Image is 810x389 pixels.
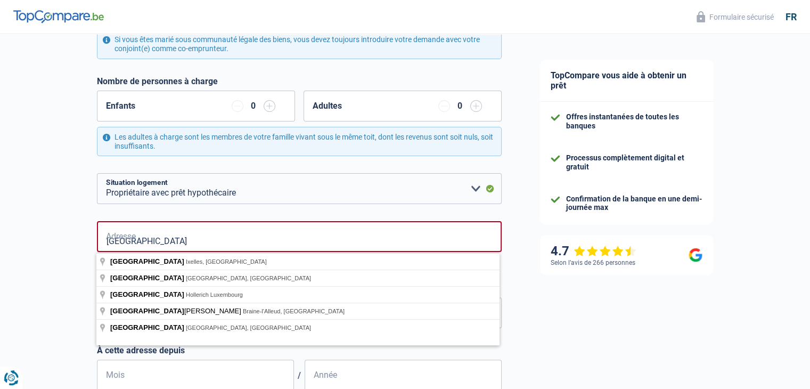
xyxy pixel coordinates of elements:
[110,257,184,265] span: [GEOGRAPHIC_DATA]
[186,275,311,281] span: [GEOGRAPHIC_DATA], [GEOGRAPHIC_DATA]
[97,127,502,157] div: Les adultes à charge sont les membres de votre famille vivant sous le même toit, dont les revenus...
[106,102,135,110] label: Enfants
[690,8,780,26] button: Formulaire sécurisé
[97,345,502,355] label: À cette adresse depuis
[186,325,311,331] span: [GEOGRAPHIC_DATA], [GEOGRAPHIC_DATA]
[186,258,267,265] span: Ixelles, [GEOGRAPHIC_DATA]
[97,76,218,86] label: Nombre de personnes à charge
[566,112,702,131] div: Offres instantanées de toutes les banques
[110,307,184,315] span: [GEOGRAPHIC_DATA]
[186,291,243,298] span: Hollerich Luxembourg
[243,308,345,314] span: Braine-l'Alleud, [GEOGRAPHIC_DATA]
[566,194,702,213] div: Confirmation de la banque en une demi-journée max
[110,274,184,282] span: [GEOGRAPHIC_DATA]
[540,60,713,102] div: TopCompare vous aide à obtenir un prêt
[551,259,635,266] div: Selon l’avis de 266 personnes
[110,307,243,315] span: [PERSON_NAME]
[313,102,342,110] label: Adultes
[97,29,502,59] div: Si vous êtes marié sous communauté légale des biens, vous devez toujours introduire votre demande...
[294,370,305,380] span: /
[249,102,258,110] div: 0
[13,10,104,23] img: TopCompare Logo
[110,290,184,298] span: [GEOGRAPHIC_DATA]
[97,221,502,252] input: Sélectionnez votre adresse dans la barre de recherche
[566,153,702,172] div: Processus complètement digital et gratuit
[786,11,797,23] div: fr
[551,244,636,259] div: 4.7
[110,323,184,331] span: [GEOGRAPHIC_DATA]
[455,102,465,110] div: 0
